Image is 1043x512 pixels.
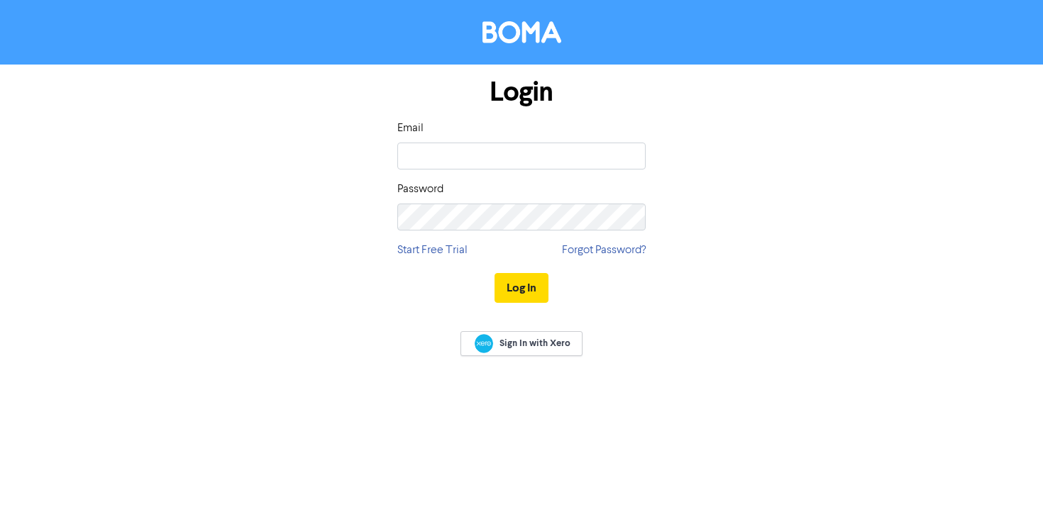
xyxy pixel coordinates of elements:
[500,337,570,350] span: Sign In with Xero
[482,21,561,43] img: BOMA Logo
[397,181,443,198] label: Password
[397,120,424,137] label: Email
[475,334,493,353] img: Xero logo
[397,76,646,108] h1: Login
[562,242,646,259] a: Forgot Password?
[460,331,583,356] a: Sign In with Xero
[397,242,468,259] a: Start Free Trial
[495,273,548,303] button: Log In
